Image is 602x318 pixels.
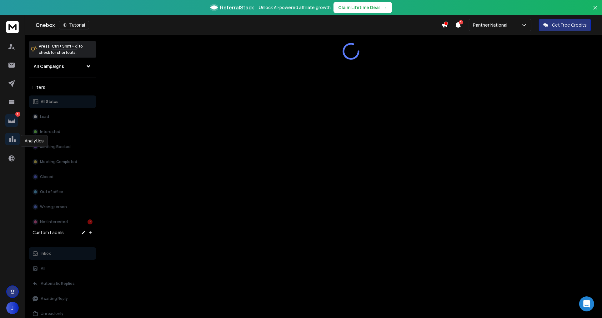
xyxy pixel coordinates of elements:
[383,4,387,11] span: →
[33,229,64,236] h3: Custom Labels
[539,19,591,31] button: Get Free Credits
[473,22,510,28] p: Panther National
[15,112,20,117] p: 7
[334,2,392,13] button: Claim Lifetime Deal→
[29,83,96,92] h3: Filters
[259,4,331,11] p: Unlock AI-powered affiliate growth
[59,21,89,29] button: Tutorial
[591,4,599,19] button: Close banner
[36,21,441,29] div: Onebox
[39,43,83,56] p: Press to check for shortcuts.
[552,22,587,28] p: Get Free Credits
[5,114,18,127] a: 7
[6,302,19,314] button: J
[21,135,48,147] div: Analytics
[220,4,254,11] span: ReferralStack
[459,20,463,24] span: 3
[29,60,96,73] button: All Campaigns
[34,63,64,69] h1: All Campaigns
[579,296,594,311] div: Open Intercom Messenger
[51,43,78,50] span: Ctrl + Shift + k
